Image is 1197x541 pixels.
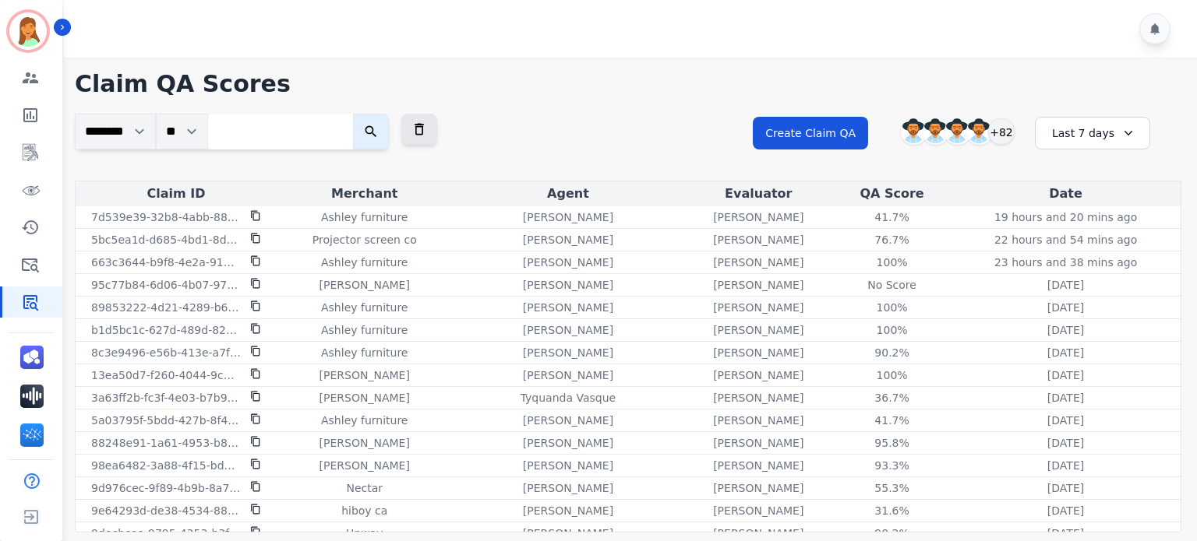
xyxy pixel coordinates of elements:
p: [PERSON_NAME] [320,435,410,451]
p: Ashley furniture [321,413,408,428]
p: [PERSON_NAME] [320,390,410,406]
p: 23 hours and 38 mins ago [994,255,1137,270]
p: [PERSON_NAME] [713,503,803,518]
div: 100% [857,322,927,338]
p: 9d976cec-9f89-4b9b-8a78-0f68b7ee65eb [91,480,241,496]
p: [DATE] [1047,525,1084,541]
p: [PERSON_NAME] [523,255,613,270]
p: [PERSON_NAME] [523,345,613,360]
p: [PERSON_NAME] [713,322,803,338]
p: 89853222-4d21-4289-b601-477ae8dd5a89 [91,300,241,315]
div: +82 [988,118,1015,145]
p: [PERSON_NAME] [713,390,803,406]
p: [DATE] [1047,458,1084,473]
div: No Score [857,277,927,293]
p: [PERSON_NAME] [320,458,410,473]
div: 90.2% [857,345,927,360]
div: 41.7% [857,413,927,428]
div: Agent [455,184,680,203]
p: [PERSON_NAME] [713,345,803,360]
p: [DATE] [1047,322,1084,338]
p: [DATE] [1047,413,1084,428]
img: Bordered avatar [9,12,47,50]
p: [PERSON_NAME] [713,300,803,315]
p: [DATE] [1047,300,1084,315]
div: Merchant [280,184,449,203]
p: [DATE] [1047,390,1084,406]
p: [PERSON_NAME] [523,525,613,541]
div: 55.3% [857,480,927,496]
p: b1d5bc1c-627d-489d-822d-dd897ddc03da [91,322,241,338]
p: 5a03795f-5bdd-427b-8f46-1e36aa4bc8c3 [91,413,241,428]
p: [PERSON_NAME] [713,480,803,496]
div: 100% [857,300,927,315]
p: [PERSON_NAME] [523,322,613,338]
p: [PERSON_NAME] [713,525,803,541]
div: 93.3% [857,458,927,473]
p: Ashley furniture [321,345,408,360]
h1: Claim QA Scores [75,70,1181,98]
p: [PERSON_NAME] [523,435,613,451]
div: 76.7% [857,232,927,248]
p: Nectar [346,480,383,496]
p: 9e64293d-de38-4534-8885-43c000b13163 [91,503,241,518]
p: [DATE] [1047,480,1084,496]
p: [PERSON_NAME] [713,435,803,451]
p: [DATE] [1047,367,1084,383]
p: Ashley furniture [321,322,408,338]
p: [PERSON_NAME] [713,413,803,428]
p: 19 hours and 20 mins ago [994,209,1137,225]
p: [PERSON_NAME] [523,209,613,225]
p: Ashley furniture [321,300,408,315]
p: 88248e91-1a61-4953-b889-8feca6e84993 [91,435,241,451]
p: Ashley furniture [321,209,408,225]
p: [PERSON_NAME] [713,458,803,473]
p: [PERSON_NAME] [523,232,613,248]
p: 3a63ff2b-fc3f-4e03-b7b9-58908c2ac603 [91,390,241,406]
div: 100% [857,367,927,383]
p: [PERSON_NAME] [523,458,613,473]
p: 663c3644-b9f8-4e2a-9184-fd0b78a6c941 [91,255,241,270]
p: Ashley furniture [321,255,408,270]
button: Create Claim QA [753,117,868,149]
p: 9decbcee-9795-4353-b3f2-2b80070ba49b [91,525,241,541]
p: [DATE] [1047,435,1084,451]
p: [PERSON_NAME] [523,503,613,518]
p: [PERSON_NAME] [713,367,803,383]
p: [PERSON_NAME] [320,367,410,383]
div: Evaluator [687,184,831,203]
div: 31.6% [857,503,927,518]
p: [DATE] [1047,277,1084,293]
p: 8c3e9496-e56b-413e-a7f1-d762d76c75fb [91,345,241,360]
div: Last 7 days [1035,117,1150,149]
p: 13ea50d7-f260-4044-9cbf-6a1d3a5e6203 [91,367,241,383]
div: 36.7% [857,390,927,406]
p: 22 hours and 54 mins ago [994,232,1137,248]
p: [PERSON_NAME] [713,209,803,225]
p: Tyquanda Vasque [521,390,616,406]
div: 41.7% [857,209,927,225]
p: [PERSON_NAME] [523,367,613,383]
p: [PERSON_NAME] [523,300,613,315]
p: 95c77b84-6d06-4b07-9700-5ac3b7cb0c30 [91,277,241,293]
div: Claim ID [79,184,274,203]
p: [PERSON_NAME] [320,277,410,293]
p: [PERSON_NAME] [713,255,803,270]
div: 95.8% [857,435,927,451]
p: [PERSON_NAME] [713,232,803,248]
p: [PERSON_NAME] [523,413,613,428]
p: 7d539e39-32b8-4abb-88dc-2b2d5e29ea5b [91,209,241,225]
p: [PERSON_NAME] [713,277,803,293]
p: Upway [346,525,383,541]
div: Date [954,184,1178,203]
p: [PERSON_NAME] [523,480,613,496]
p: 98ea6482-3a88-4f15-bd9c-3a8f40fb3c4e [91,458,241,473]
div: QA Score [836,184,948,203]
p: [DATE] [1047,345,1084,360]
div: 90.2% [857,525,927,541]
p: 5bc5ea1d-d685-4bd1-8d5b-01bbeb552967 [91,232,241,248]
p: hiboy ca [341,503,387,518]
p: [DATE] [1047,503,1084,518]
div: 100% [857,255,927,270]
p: Projector screen co [312,232,417,248]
